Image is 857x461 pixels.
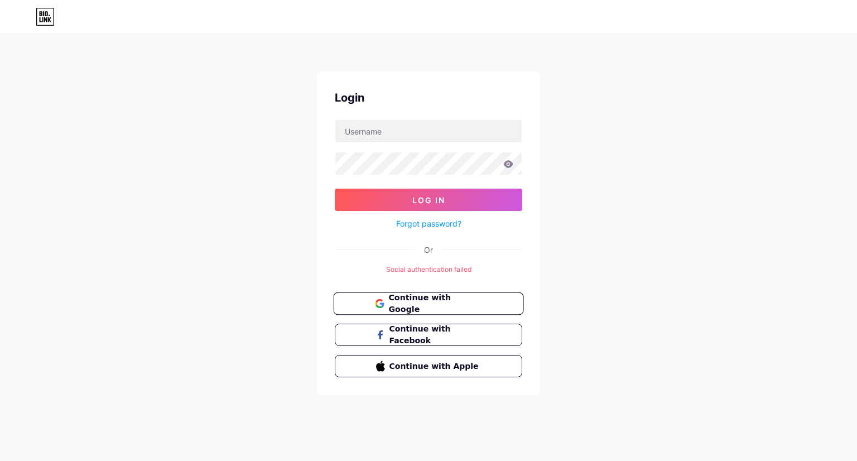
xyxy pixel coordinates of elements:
[335,324,522,346] button: Continue with Facebook
[335,292,522,315] a: Continue with Google
[388,292,482,316] span: Continue with Google
[389,323,482,347] span: Continue with Facebook
[335,189,522,211] button: Log In
[389,361,482,372] span: Continue with Apple
[412,195,445,205] span: Log In
[335,265,522,275] div: Social authentication failed
[335,355,522,377] button: Continue with Apple
[333,292,523,315] button: Continue with Google
[335,89,522,106] div: Login
[335,120,522,142] input: Username
[424,244,433,256] div: Or
[396,218,461,229] a: Forgot password?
